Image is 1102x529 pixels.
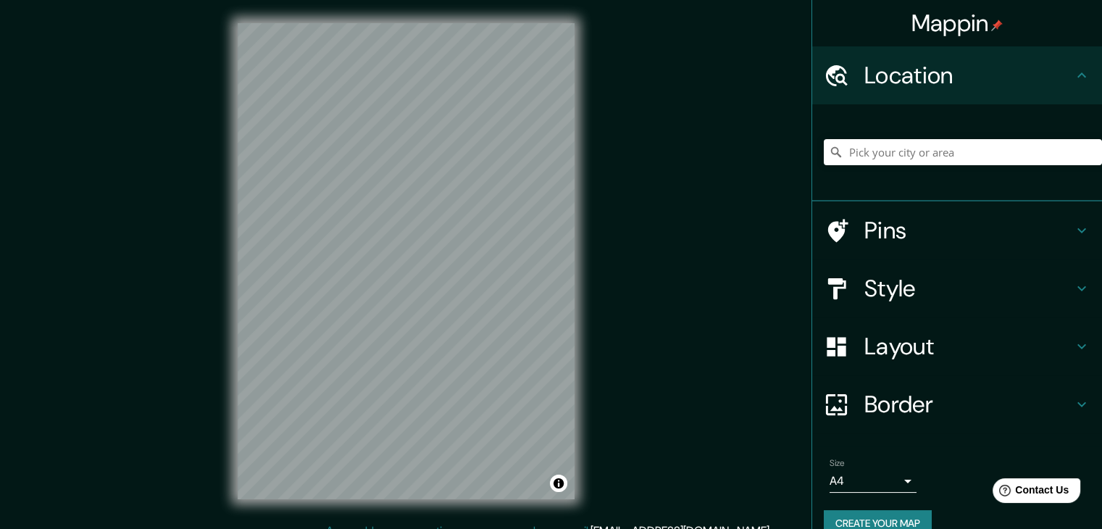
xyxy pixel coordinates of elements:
canvas: Map [238,23,575,499]
div: Style [812,259,1102,317]
iframe: Help widget launcher [973,472,1086,513]
label: Size [830,457,845,470]
div: Layout [812,317,1102,375]
h4: Style [864,274,1073,303]
div: Border [812,375,1102,433]
div: Pins [812,201,1102,259]
div: Location [812,46,1102,104]
input: Pick your city or area [824,139,1102,165]
h4: Mappin [911,9,1003,38]
h4: Border [864,390,1073,419]
h4: Location [864,61,1073,90]
img: pin-icon.png [991,20,1003,31]
h4: Layout [864,332,1073,361]
div: A4 [830,470,917,493]
h4: Pins [864,216,1073,245]
button: Toggle attribution [550,475,567,492]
